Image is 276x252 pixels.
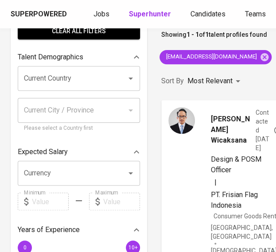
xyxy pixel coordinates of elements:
[190,10,225,18] span: Candidates
[159,53,262,61] span: [EMAIL_ADDRESS][DOMAIN_NAME]
[124,167,137,179] button: Open
[11,9,67,19] div: Superpowered
[93,9,111,20] a: Jobs
[190,9,227,20] a: Candidates
[18,52,83,62] p: Talent Demographics
[18,221,140,239] div: Years of Experience
[245,10,266,18] span: Teams
[24,124,134,133] p: Please select a Country first
[211,190,258,209] span: PT. Frisian Flag Indonesia
[211,114,252,146] span: [PERSON_NAME] Wicaksana
[32,193,69,210] input: Value
[23,244,26,251] span: 0
[187,31,199,38] b: 1 - 1
[18,143,140,161] div: Expected Salary
[205,31,209,38] b: 1
[25,26,133,37] span: Clear All filters
[161,30,267,47] p: Showing of talent profiles found
[103,193,140,210] input: Value
[214,177,217,188] span: |
[187,73,243,89] div: Most Relevant
[18,147,68,157] p: Expected Salary
[245,9,268,20] a: Teams
[161,76,184,86] p: Sort By
[168,107,195,134] img: 732b72b7249a603c3dd8e08dbcd78ccb.jpg
[211,155,261,174] span: Design & POSM Officer
[129,9,173,20] a: Superhunter
[18,48,140,66] div: Talent Demographics
[187,76,233,86] p: Most Relevant
[93,10,109,18] span: Jobs
[124,72,137,85] button: Open
[18,225,80,235] p: Years of Experience
[129,10,171,18] b: Superhunter
[128,244,137,251] span: 10+
[159,50,272,64] div: [EMAIL_ADDRESS][DOMAIN_NAME]
[11,9,69,19] a: Superpowered
[18,23,140,39] button: Clear All filters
